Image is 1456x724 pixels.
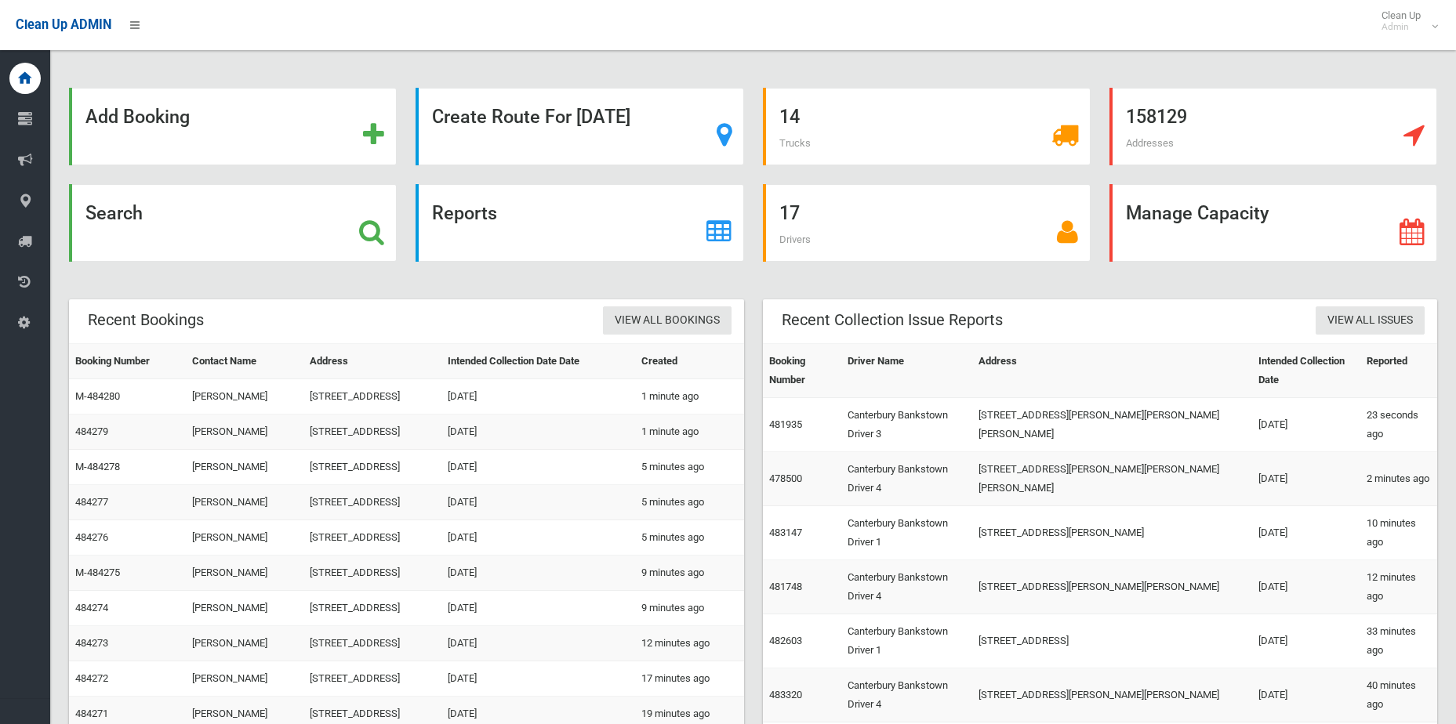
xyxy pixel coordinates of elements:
[635,344,743,379] th: Created
[779,202,800,224] strong: 17
[1126,106,1187,128] strong: 158129
[186,661,303,697] td: [PERSON_NAME]
[972,506,1253,560] td: [STREET_ADDRESS][PERSON_NAME]
[1360,668,1437,722] td: 40 minutes ago
[303,556,441,591] td: [STREET_ADDRESS]
[303,626,441,661] td: [STREET_ADDRESS]
[1252,560,1360,614] td: [DATE]
[763,184,1091,262] a: 17 Drivers
[769,635,802,646] a: 482603
[1252,506,1360,560] td: [DATE]
[635,485,743,520] td: 5 minutes ago
[303,591,441,626] td: [STREET_ADDRESS]
[303,661,441,697] td: [STREET_ADDRESS]
[75,637,108,649] a: 484273
[416,184,743,262] a: Reports
[763,305,1022,335] header: Recent Collection Issue Reports
[75,602,108,614] a: 484274
[186,520,303,556] td: [PERSON_NAME]
[303,485,441,520] td: [STREET_ADDRESS]
[186,344,303,379] th: Contact Name
[441,414,635,450] td: [DATE]
[303,520,441,556] td: [STREET_ADDRESS]
[441,344,635,379] th: Intended Collection Date Date
[441,626,635,661] td: [DATE]
[69,305,223,335] header: Recent Bookings
[186,414,303,450] td: [PERSON_NAME]
[441,379,635,414] td: [DATE]
[186,556,303,591] td: [PERSON_NAME]
[441,450,635,485] td: [DATE]
[441,485,635,520] td: [DATE]
[441,520,635,556] td: [DATE]
[635,591,743,626] td: 9 minutes ago
[75,672,108,684] a: 484272
[635,556,743,591] td: 9 minutes ago
[841,506,972,560] td: Canterbury Bankstown Driver 1
[1316,306,1425,335] a: View All Issues
[972,344,1253,398] th: Address
[1252,614,1360,668] td: [DATE]
[635,414,743,450] td: 1 minute ago
[69,344,186,379] th: Booking Number
[972,614,1253,668] td: [STREET_ADDRESS]
[303,414,441,450] td: [STREET_ADDRESS]
[69,88,397,165] a: Add Booking
[186,450,303,485] td: [PERSON_NAME]
[769,527,802,538] a: 483147
[1360,614,1437,668] td: 33 minutes ago
[635,379,743,414] td: 1 minute ago
[779,137,811,149] span: Trucks
[1126,202,1269,224] strong: Manage Capacity
[972,452,1253,506] td: [STREET_ADDRESS][PERSON_NAME][PERSON_NAME][PERSON_NAME]
[635,520,743,556] td: 5 minutes ago
[635,626,743,661] td: 12 minutes ago
[75,461,120,472] a: M-484278
[16,17,111,32] span: Clean Up ADMIN
[69,184,397,262] a: Search
[1109,88,1437,165] a: 158129 Addresses
[769,472,802,484] a: 478500
[769,581,802,592] a: 481748
[75,390,120,402] a: M-484280
[603,306,732,335] a: View All Bookings
[441,591,635,626] td: [DATE]
[85,106,190,128] strong: Add Booking
[841,452,972,506] td: Canterbury Bankstown Driver 4
[763,88,1091,165] a: 14 Trucks
[1109,184,1437,262] a: Manage Capacity
[1252,398,1360,452] td: [DATE]
[441,661,635,697] td: [DATE]
[841,344,972,398] th: Driver Name
[75,531,108,543] a: 484276
[1374,9,1436,33] span: Clean Up
[763,344,842,398] th: Booking Number
[416,88,743,165] a: Create Route For [DATE]
[1252,344,1360,398] th: Intended Collection Date
[841,560,972,614] td: Canterbury Bankstown Driver 4
[1252,452,1360,506] td: [DATE]
[303,379,441,414] td: [STREET_ADDRESS]
[1360,344,1437,398] th: Reported
[186,626,303,661] td: [PERSON_NAME]
[1382,21,1421,33] small: Admin
[1360,506,1437,560] td: 10 minutes ago
[1252,668,1360,722] td: [DATE]
[186,591,303,626] td: [PERSON_NAME]
[75,425,108,437] a: 484279
[769,418,802,430] a: 481935
[635,661,743,697] td: 17 minutes ago
[75,567,120,578] a: M-484275
[779,106,800,128] strong: 14
[432,202,497,224] strong: Reports
[972,668,1253,722] td: [STREET_ADDRESS][PERSON_NAME][PERSON_NAME]
[1126,137,1174,149] span: Addresses
[186,379,303,414] td: [PERSON_NAME]
[769,689,802,700] a: 483320
[1360,398,1437,452] td: 23 seconds ago
[303,450,441,485] td: [STREET_ADDRESS]
[841,614,972,668] td: Canterbury Bankstown Driver 1
[841,668,972,722] td: Canterbury Bankstown Driver 4
[779,233,811,245] span: Drivers
[841,398,972,452] td: Canterbury Bankstown Driver 3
